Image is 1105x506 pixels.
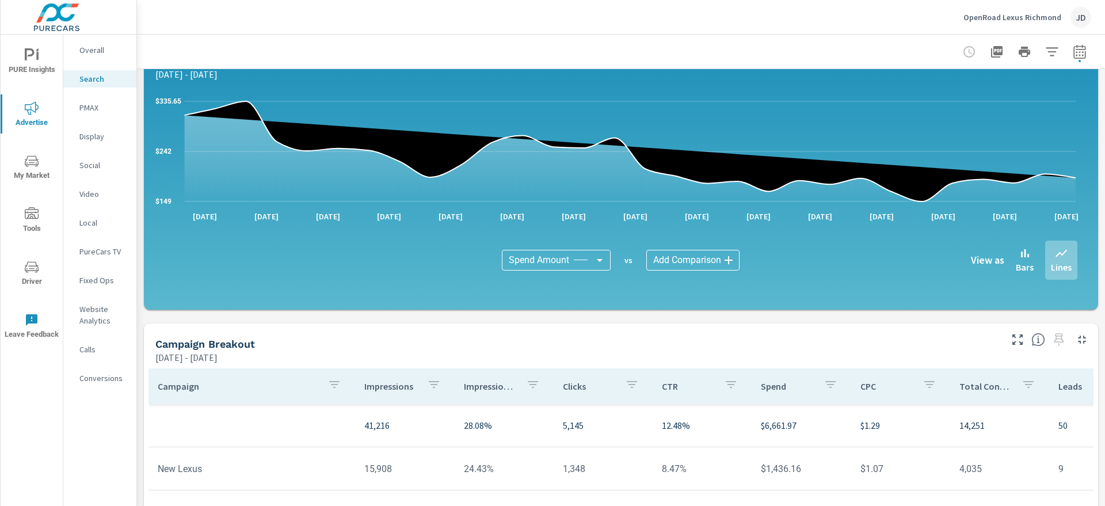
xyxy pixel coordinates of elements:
[185,211,225,222] p: [DATE]
[653,254,721,266] span: Add Comparison
[155,147,172,155] text: $242
[364,419,445,432] p: 41,216
[464,419,544,432] p: 28.08%
[662,381,715,392] p: CTR
[79,217,127,229] p: Local
[79,188,127,200] p: Video
[79,344,127,355] p: Calls
[63,243,136,260] div: PureCars TV
[369,211,409,222] p: [DATE]
[455,454,554,484] td: 24.43%
[752,454,851,484] td: $1,436.16
[800,211,840,222] p: [DATE]
[1,35,63,352] div: nav menu
[1051,260,1072,274] p: Lines
[63,214,136,231] div: Local
[563,381,616,392] p: Clicks
[63,128,136,145] div: Display
[63,41,136,59] div: Overall
[155,197,172,206] text: $149
[738,211,779,222] p: [DATE]
[430,211,471,222] p: [DATE]
[79,102,127,113] p: PMAX
[364,381,417,392] p: Impressions
[611,255,646,265] p: vs
[985,211,1025,222] p: [DATE]
[761,419,841,432] p: $6,661.97
[923,211,963,222] p: [DATE]
[860,419,941,432] p: $1.29
[63,341,136,358] div: Calls
[4,313,59,341] span: Leave Feedback
[155,67,218,81] p: [DATE] - [DATE]
[79,303,127,326] p: Website Analytics
[4,154,59,182] span: My Market
[554,211,594,222] p: [DATE]
[1031,333,1045,347] span: This is a summary of Search performance results by campaign. Each column can be sorted.
[63,300,136,329] div: Website Analytics
[492,211,532,222] p: [DATE]
[79,159,127,171] p: Social
[155,338,255,350] h5: Campaign Breakout
[1070,7,1091,28] div: JD
[985,40,1008,63] button: "Export Report to PDF"
[677,211,717,222] p: [DATE]
[1008,330,1027,349] button: Make Fullscreen
[79,131,127,142] p: Display
[63,272,136,289] div: Fixed Ops
[1046,211,1087,222] p: [DATE]
[1013,40,1036,63] button: Print Report
[950,454,1049,484] td: 4,035
[4,260,59,288] span: Driver
[155,351,218,364] p: [DATE] - [DATE]
[509,254,569,266] span: Spend Amount
[63,370,136,387] div: Conversions
[79,44,127,56] p: Overall
[63,185,136,203] div: Video
[79,246,127,257] p: PureCars TV
[63,99,136,116] div: PMAX
[1073,330,1091,349] button: Minimize Widget
[646,250,740,271] div: Add Comparison
[308,211,348,222] p: [DATE]
[662,419,742,432] p: 12.48%
[860,381,913,392] p: CPC
[554,454,653,484] td: 1,348
[502,250,611,271] div: Spend Amount
[4,101,59,130] span: Advertise
[464,381,517,392] p: Impression Share
[63,157,136,174] div: Social
[653,454,752,484] td: 8.47%
[355,454,454,484] td: 15,908
[761,381,814,392] p: Spend
[1016,260,1034,274] p: Bars
[155,97,181,105] text: $335.65
[959,381,1012,392] p: Total Conversions
[4,207,59,235] span: Tools
[79,275,127,286] p: Fixed Ops
[79,73,127,85] p: Search
[4,48,59,77] span: PURE Insights
[246,211,287,222] p: [DATE]
[959,419,1040,432] p: 14,251
[1041,40,1064,63] button: Apply Filters
[963,12,1061,22] p: OpenRoad Lexus Richmond
[158,381,318,392] p: Campaign
[862,211,902,222] p: [DATE]
[563,419,643,432] p: 5,145
[79,372,127,384] p: Conversions
[63,70,136,87] div: Search
[971,254,1004,266] h6: View as
[851,454,950,484] td: $1.07
[1050,330,1068,349] span: Select a preset date range to save this widget
[615,211,656,222] p: [DATE]
[148,454,355,484] td: New Lexus
[1068,40,1091,63] button: Select Date Range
